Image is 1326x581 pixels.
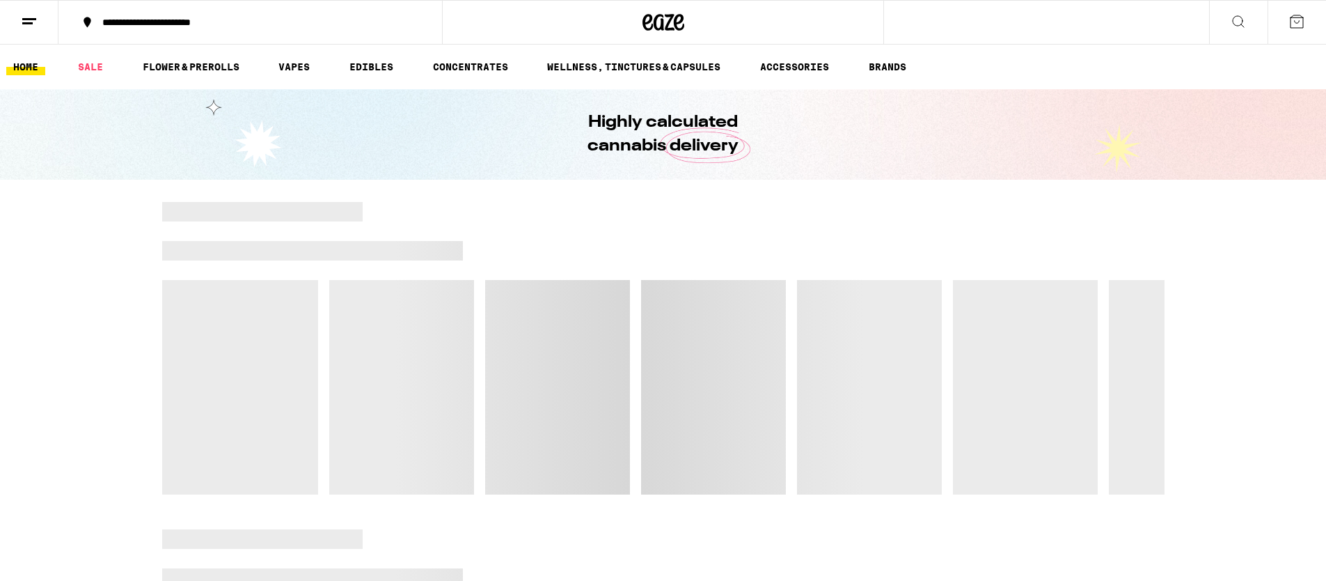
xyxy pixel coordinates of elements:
[540,59,727,75] a: WELLNESS, TINCTURES & CAPSULES
[342,59,400,75] a: EDIBLES
[753,59,836,75] a: ACCESSORIES
[136,59,246,75] a: FLOWER & PREROLLS
[548,111,778,158] h1: Highly calculated cannabis delivery
[426,59,515,75] a: CONCENTRATES
[6,59,45,75] a: HOME
[71,59,110,75] a: SALE
[271,59,317,75] a: VAPES
[862,59,913,75] a: BRANDS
